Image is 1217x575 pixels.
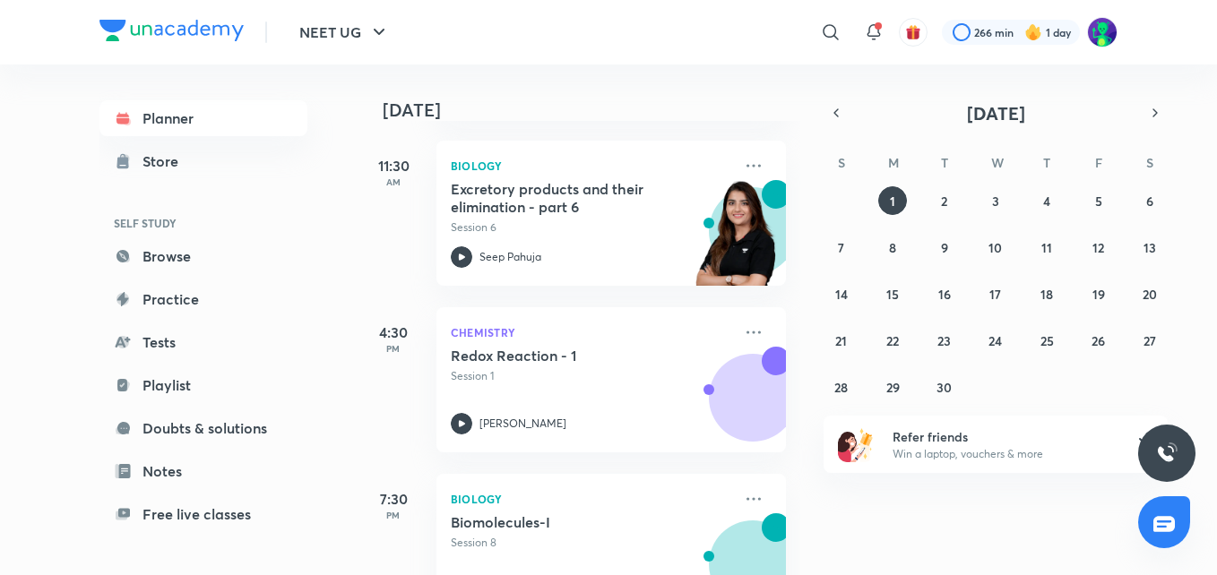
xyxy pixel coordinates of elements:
[981,186,1010,215] button: September 3, 2025
[835,286,848,303] abbr: September 14, 2025
[886,332,899,349] abbr: September 22, 2025
[451,535,732,551] p: Session 8
[989,286,1001,303] abbr: September 17, 2025
[687,347,786,470] img: unacademy
[834,379,848,396] abbr: September 28, 2025
[99,20,244,41] img: Company Logo
[1041,239,1052,256] abbr: September 11, 2025
[936,379,952,396] abbr: September 30, 2025
[1144,332,1156,349] abbr: September 27, 2025
[451,322,732,343] p: Chemistry
[1084,186,1113,215] button: September 5, 2025
[687,180,786,304] img: unacademy
[941,239,948,256] abbr: September 9, 2025
[1144,239,1156,256] abbr: September 13, 2025
[1043,193,1050,210] abbr: September 4, 2025
[99,410,307,446] a: Doubts & solutions
[1040,332,1054,349] abbr: September 25, 2025
[142,150,189,172] div: Store
[886,379,900,396] abbr: September 29, 2025
[99,208,307,238] h6: SELF STUDY
[889,239,896,256] abbr: September 8, 2025
[358,155,429,176] h5: 11:30
[99,281,307,317] a: Practice
[967,101,1025,125] span: [DATE]
[941,193,947,210] abbr: September 2, 2025
[99,367,307,403] a: Playlist
[99,453,307,489] a: Notes
[451,180,674,216] h5: Excretory products and their elimination - part 6
[930,279,959,308] button: September 16, 2025
[838,239,844,256] abbr: September 7, 2025
[938,286,951,303] abbr: September 16, 2025
[99,496,307,532] a: Free live classes
[835,332,847,349] abbr: September 21, 2025
[827,279,856,308] button: September 14, 2025
[1156,442,1178,464] img: ttu
[988,332,1002,349] abbr: September 24, 2025
[1040,286,1053,303] abbr: September 18, 2025
[827,373,856,401] button: September 28, 2025
[99,143,307,179] a: Store
[451,368,732,384] p: Session 1
[838,426,874,462] img: referral
[451,155,732,176] p: Biology
[1135,233,1164,262] button: September 13, 2025
[1032,233,1061,262] button: September 11, 2025
[1095,154,1102,171] abbr: Friday
[1043,154,1050,171] abbr: Thursday
[930,326,959,355] button: September 23, 2025
[988,239,1002,256] abbr: September 10, 2025
[930,233,959,262] button: September 9, 2025
[1084,233,1113,262] button: September 12, 2025
[1095,193,1102,210] abbr: September 5, 2025
[893,427,1113,446] h6: Refer friends
[451,219,732,236] p: Session 6
[383,99,804,121] h4: [DATE]
[941,154,948,171] abbr: Tuesday
[358,322,429,343] h5: 4:30
[937,332,951,349] abbr: September 23, 2025
[451,347,674,365] h5: Redox Reaction - 1
[899,18,928,47] button: avatar
[1024,23,1042,41] img: streak
[827,326,856,355] button: September 21, 2025
[890,193,895,210] abbr: September 1, 2025
[878,186,907,215] button: September 1, 2025
[1135,186,1164,215] button: September 6, 2025
[358,488,429,510] h5: 7:30
[886,286,899,303] abbr: September 15, 2025
[99,238,307,274] a: Browse
[1087,17,1118,47] img: Kaushiki Srivastava
[358,176,429,187] p: AM
[451,513,674,531] h5: Biomolecules-I
[479,249,541,265] p: Seep Pahuja
[981,233,1010,262] button: September 10, 2025
[878,326,907,355] button: September 22, 2025
[981,326,1010,355] button: September 24, 2025
[893,446,1113,462] p: Win a laptop, vouchers & more
[1135,326,1164,355] button: September 27, 2025
[1092,286,1105,303] abbr: September 19, 2025
[1135,279,1164,308] button: September 20, 2025
[1143,286,1157,303] abbr: September 20, 2025
[358,343,429,354] p: PM
[99,324,307,360] a: Tests
[930,373,959,401] button: September 30, 2025
[1084,279,1113,308] button: September 19, 2025
[827,233,856,262] button: September 7, 2025
[838,154,845,171] abbr: Sunday
[905,24,921,40] img: avatar
[451,488,732,510] p: Biology
[1092,332,1105,349] abbr: September 26, 2025
[992,193,999,210] abbr: September 3, 2025
[849,100,1143,125] button: [DATE]
[479,416,566,432] p: [PERSON_NAME]
[1032,326,1061,355] button: September 25, 2025
[991,154,1004,171] abbr: Wednesday
[1032,186,1061,215] button: September 4, 2025
[1146,154,1153,171] abbr: Saturday
[878,373,907,401] button: September 29, 2025
[1092,239,1104,256] abbr: September 12, 2025
[358,510,429,520] p: PM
